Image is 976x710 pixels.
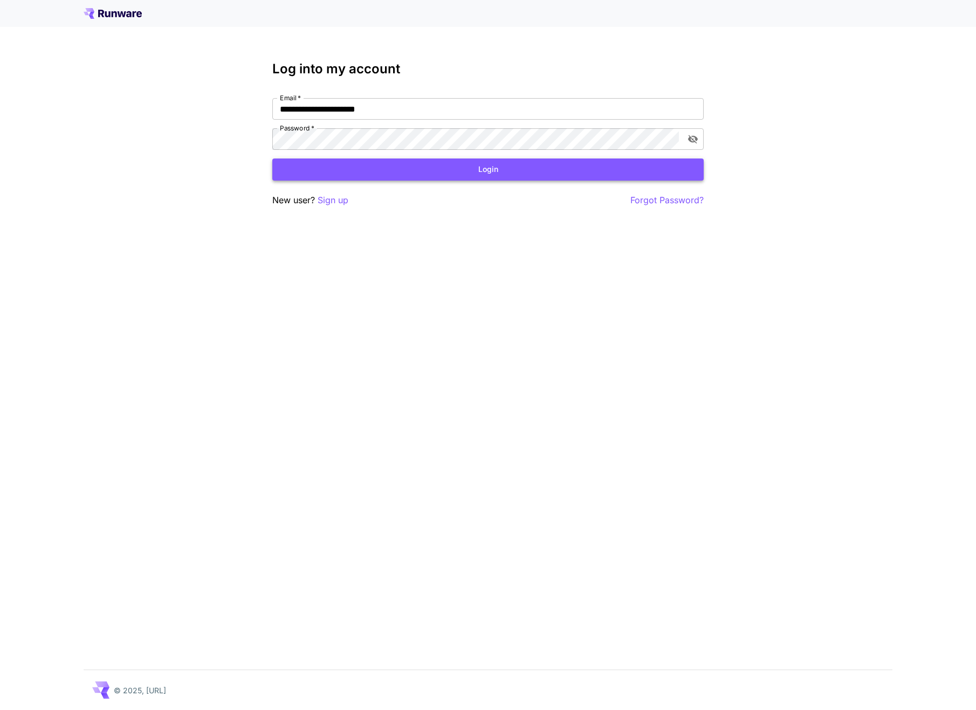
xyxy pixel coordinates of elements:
label: Password [280,123,314,133]
label: Email [280,93,301,102]
p: New user? [272,194,348,207]
button: toggle password visibility [683,129,703,149]
h3: Log into my account [272,61,704,77]
button: Forgot Password? [630,194,704,207]
p: © 2025, [URL] [114,685,166,696]
button: Sign up [318,194,348,207]
button: Login [272,158,704,181]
